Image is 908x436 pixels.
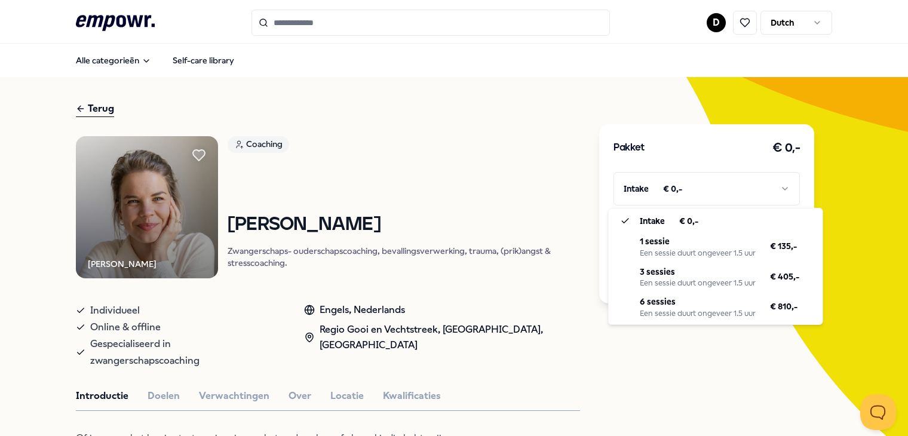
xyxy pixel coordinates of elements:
span: € 405,- [770,270,799,283]
span: € 0,- [679,214,698,228]
span: € 810,- [770,300,797,313]
div: Een sessie duurt ongeveer 1.5 uur [640,248,756,258]
div: Een sessie duurt ongeveer 1.5 uur [640,278,756,288]
span: € 135,- [770,240,797,253]
div: Een sessie duurt ongeveer 1.5 uur [640,309,756,318]
p: Intake [640,214,665,228]
p: 1 sessie [640,235,756,248]
p: 3 sessies [640,265,756,278]
p: 6 sessies [640,295,756,308]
